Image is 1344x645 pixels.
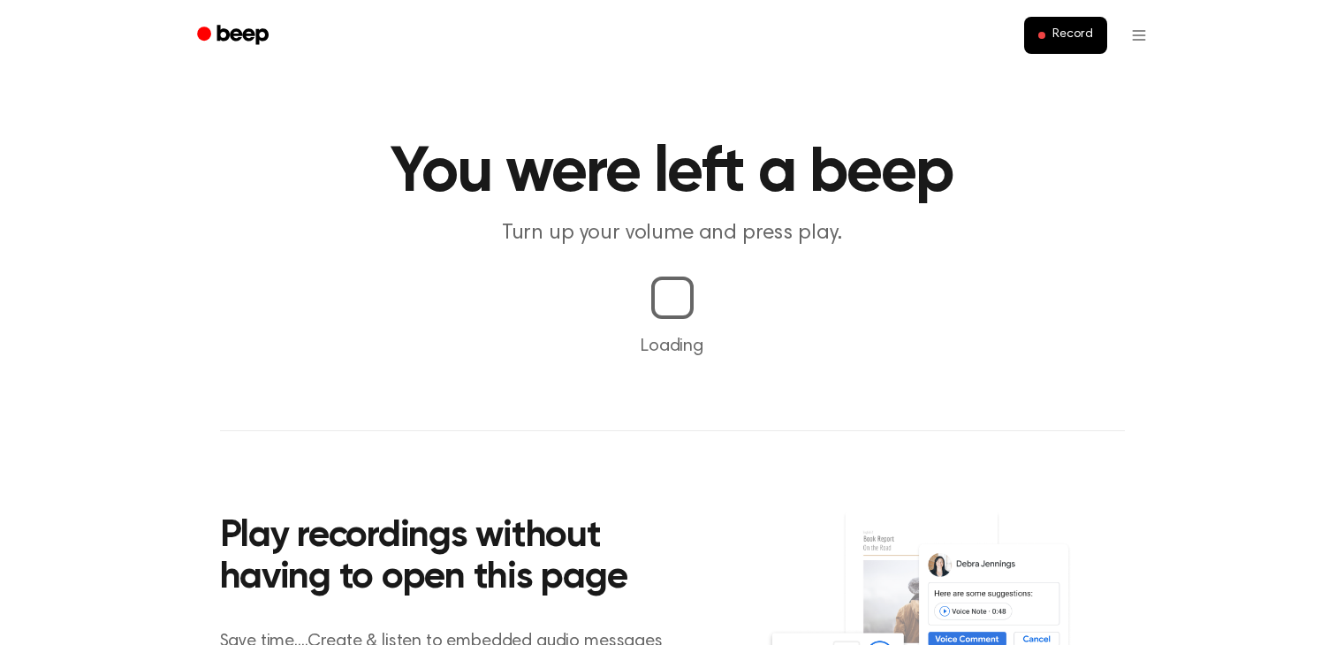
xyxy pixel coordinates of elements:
button: Open menu [1118,14,1160,57]
a: Beep [185,19,285,53]
button: Record [1024,17,1106,54]
h2: Play recordings without having to open this page [220,516,696,600]
p: Turn up your volume and press play. [333,219,1012,248]
span: Record [1052,27,1092,43]
p: Loading [21,333,1323,360]
h1: You were left a beep [220,141,1125,205]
